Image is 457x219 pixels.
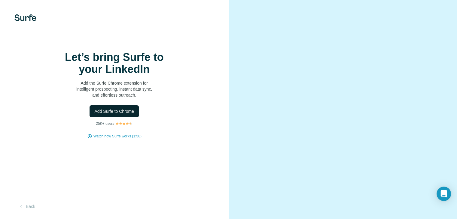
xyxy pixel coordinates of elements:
[93,133,142,139] button: Watch how Surfe works (1:58)
[14,201,39,212] button: Back
[437,187,451,201] div: Open Intercom Messenger
[14,14,36,21] img: Surfe's logo
[90,105,139,117] button: Add Surfe to Chrome
[96,121,114,126] p: 25K+ users
[54,80,174,98] p: Add the Surfe Chrome extension for intelligent prospecting, instant data sync, and effortless out...
[94,108,134,114] span: Add Surfe to Chrome
[115,122,133,125] img: Rating Stars
[54,51,174,75] h1: Let’s bring Surfe to your LinkedIn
